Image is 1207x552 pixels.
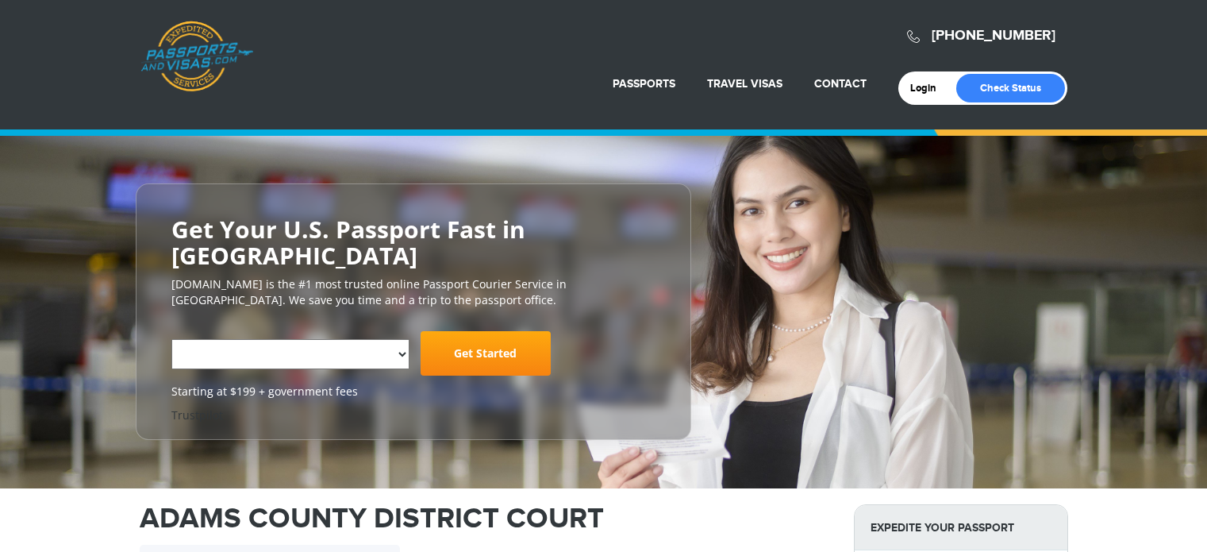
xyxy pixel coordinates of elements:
[814,77,867,91] a: Contact
[140,21,253,92] a: Passports & [DOMAIN_NAME]
[910,82,948,95] a: Login
[171,408,223,423] a: Trustpilot
[171,216,655,268] h2: Get Your U.S. Passport Fast in [GEOGRAPHIC_DATA]
[707,77,782,91] a: Travel Visas
[140,504,830,533] h1: ADAMS COUNTY DISTRICT COURT
[171,384,655,400] span: Starting at $199 + government fees
[932,27,1055,44] a: [PHONE_NUMBER]
[956,74,1065,102] a: Check Status
[613,77,675,91] a: Passports
[171,276,655,308] p: [DOMAIN_NAME] is the #1 most trusted online Passport Courier Service in [GEOGRAPHIC_DATA]. We sav...
[855,505,1067,550] strong: Expedite Your Passport
[421,332,551,376] a: Get Started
